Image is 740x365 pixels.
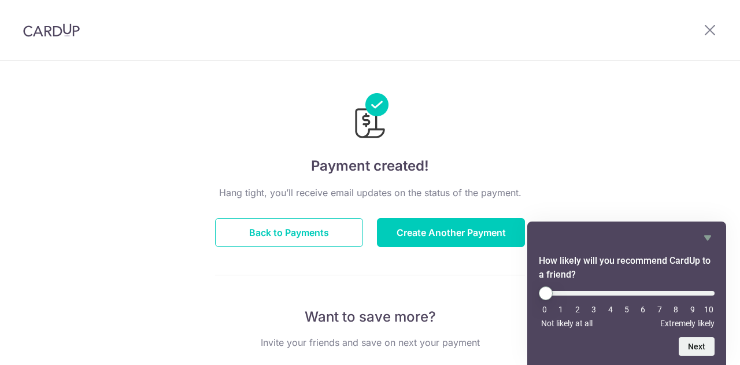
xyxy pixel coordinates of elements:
button: Back to Payments [215,218,363,247]
span: Extremely likely [660,319,715,328]
img: CardUp [23,23,80,37]
p: Want to save more? [215,308,525,326]
li: 2 [572,305,583,314]
li: 3 [588,305,600,314]
li: 0 [539,305,550,314]
p: Invite your friends and save on next your payment [215,335,525,349]
button: Create Another Payment [377,218,525,247]
img: Payments [351,93,388,142]
li: 1 [555,305,567,314]
li: 4 [605,305,616,314]
span: Not likely at all [541,319,593,328]
li: 6 [637,305,649,314]
li: 9 [687,305,698,314]
div: How likely will you recommend CardUp to a friend? Select an option from 0 to 10, with 0 being Not... [539,231,715,356]
div: How likely will you recommend CardUp to a friend? Select an option from 0 to 10, with 0 being Not... [539,286,715,328]
li: 8 [670,305,682,314]
li: 5 [621,305,632,314]
p: Hang tight, you’ll receive email updates on the status of the payment. [215,186,525,200]
button: Hide survey [701,231,715,245]
h2: How likely will you recommend CardUp to a friend? Select an option from 0 to 10, with 0 being Not... [539,254,715,282]
li: 10 [703,305,715,314]
li: 7 [654,305,665,314]
button: Next question [679,337,715,356]
h4: Payment created! [215,156,525,176]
